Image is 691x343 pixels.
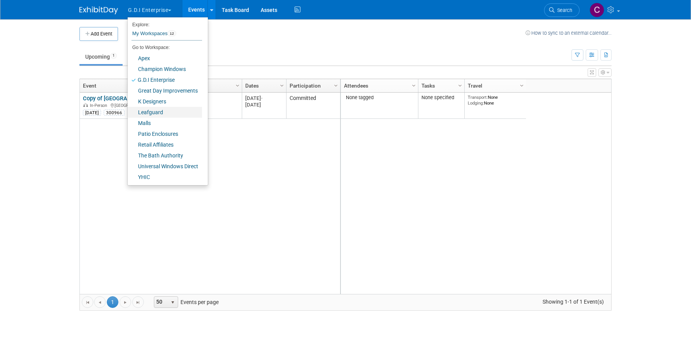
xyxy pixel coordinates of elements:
a: Participation [290,79,335,92]
div: 300966 [104,110,125,116]
img: Clayton Stackpole [590,3,604,17]
a: Attendees [344,79,413,92]
a: Past [124,49,147,64]
img: ExhibitDay [79,7,118,14]
span: Column Settings [411,83,417,89]
a: Dates [245,79,281,92]
a: Malls [128,118,202,128]
span: Go to the next page [122,299,128,306]
a: Apex [128,53,202,64]
a: Column Settings [234,79,242,91]
span: Events per page [144,296,226,308]
a: Retail Affiliates [128,139,202,150]
img: In-Person Event [83,103,88,107]
span: Lodging: [468,100,484,106]
a: K Designers [128,96,202,107]
li: Explore: [128,20,202,27]
a: Tasks [421,79,459,92]
span: Transport: [468,95,488,100]
span: Showing 1-1 of 1 Event(s) [536,296,611,307]
a: Go to the first page [82,296,93,308]
span: - [261,95,263,101]
a: My Workspaces12 [131,27,202,40]
a: Copy of [GEOGRAPHIC_DATA] [83,95,158,102]
a: Leafguard [128,107,202,118]
a: Universal Windows Direct [128,161,202,172]
span: Column Settings [234,83,241,89]
a: Column Settings [410,79,418,91]
a: Great Day Improvements [128,85,202,96]
span: Column Settings [519,83,525,89]
a: Travel [468,79,521,92]
span: Go to the previous page [97,299,103,306]
span: 50 [154,297,167,308]
span: 1 [107,296,118,308]
div: None specified [421,95,462,101]
span: 1 [110,53,117,59]
a: YHIC [128,172,202,182]
span: Go to the first page [84,299,91,306]
span: 12 [167,30,176,37]
a: The Bath Authority [128,150,202,161]
li: Go to Workspace: [128,42,202,52]
a: G.D.I Enterprise [128,74,202,85]
span: Column Settings [279,83,285,89]
div: [GEOGRAPHIC_DATA], [GEOGRAPHIC_DATA] [83,102,238,108]
div: [DATE] [245,95,283,101]
a: Column Settings [456,79,465,91]
a: Upcoming1 [79,49,123,64]
a: Go to the next page [120,296,131,308]
a: Column Settings [278,79,287,91]
a: Go to the previous page [94,296,106,308]
span: Column Settings [333,83,339,89]
button: Add Event [79,27,118,41]
span: select [170,299,176,306]
a: Patio Enclosures [128,128,202,139]
a: Column Settings [332,79,340,91]
div: None None [468,95,523,106]
span: Go to the last page [135,299,141,306]
a: How to sync to an external calendar... [526,30,612,36]
div: None tagged [344,95,415,101]
a: Search [544,3,580,17]
span: Column Settings [457,83,463,89]
span: In-Person [90,103,110,108]
a: Event [83,79,237,92]
a: Go to the last page [132,296,144,308]
span: Search [554,7,572,13]
a: Champion Windows [128,64,202,74]
td: Committed [286,93,340,119]
div: [DATE] [245,101,283,108]
div: [DATE] [83,110,101,116]
a: Column Settings [518,79,526,91]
